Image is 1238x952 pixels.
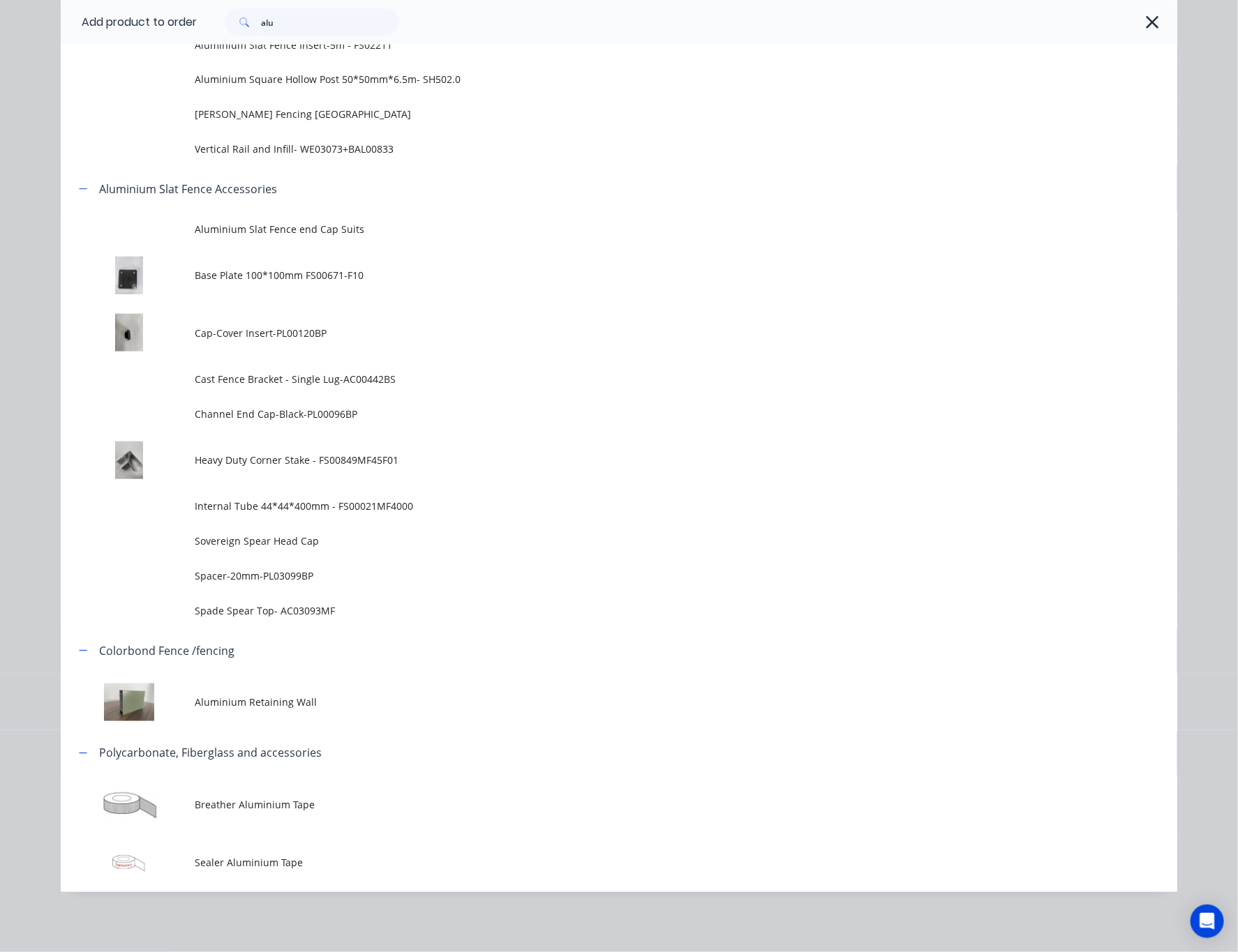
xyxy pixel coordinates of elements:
[99,642,234,659] div: Colorbond Fence /fencing
[195,568,980,583] span: Spacer-20mm-PL03099BP
[195,603,980,618] span: Spade Spear Top- AC03093MF
[195,222,980,236] span: Aluminium Slat Fence end Cap Suits
[195,142,980,156] span: Vertical Rail and Infill- WE03073+BAL00833
[195,407,980,421] span: Channel End Cap-Black-PL00096BP
[99,745,322,762] div: Polycarbonate, Fiberglass and accessories
[261,8,399,36] input: Search...
[1191,905,1224,938] div: Open Intercom Messenger
[195,453,980,467] span: Heavy Duty Corner Stake - FS00849MF45F01
[195,38,980,52] span: Aluminium Slat Fence Insert-5m - FS02211
[195,268,980,282] span: Base Plate 100*100mm FS00671-F10
[195,856,980,870] span: Sealer Aluminium Tape
[195,326,980,340] span: Cap-Cover Insert-PL00120BP
[195,798,980,813] span: Breather Aluminium Tape
[195,534,980,548] span: Sovereign Spear Head Cap
[195,499,980,513] span: Internal Tube 44*44*400mm - FS00021MF4000
[195,695,980,709] span: Aluminium Retaining Wall
[195,107,980,121] span: [PERSON_NAME] Fencing [GEOGRAPHIC_DATA]
[195,72,980,86] span: Aluminium Square Hollow Post 50*50mm*6.5m- SH502.0
[195,372,980,386] span: Cast Fence Bracket - Single Lug-AC00442BS
[99,181,277,197] div: Aluminium Slat Fence Accessories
